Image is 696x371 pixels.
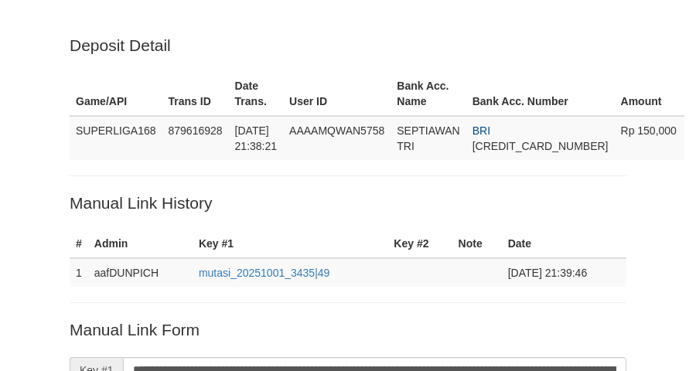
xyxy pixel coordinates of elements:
span: BRI [473,124,490,137]
span: Rp 150,000 [621,124,677,137]
th: Date Trans. [229,72,284,116]
th: User ID [283,72,391,116]
span: [DATE] 21:38:21 [235,124,278,152]
span: SEPTIAWAN TRI [397,124,459,152]
th: Bank Acc. Name [391,72,466,116]
td: SUPERLIGA168 [70,116,162,160]
th: Bank Acc. Number [466,72,615,116]
th: Amount [615,72,685,116]
th: Trans ID [162,72,229,116]
th: Key #1 [193,230,387,258]
p: Manual Link History [70,192,626,214]
td: 879616928 [162,116,229,160]
th: Note [452,230,502,258]
th: Date [502,230,626,258]
th: Admin [88,230,193,258]
td: [DATE] 21:39:46 [502,258,626,287]
span: AAAAMQWAN5758 [289,124,384,137]
p: Deposit Detail [70,34,626,56]
p: Manual Link Form [70,318,626,341]
a: mutasi_20251001_3435|49 [199,267,329,279]
th: Key #2 [387,230,452,258]
span: Copy 685901009472532 to clipboard [473,140,609,152]
td: 1 [70,258,88,287]
td: aafDUNPICH [88,258,193,287]
th: # [70,230,88,258]
th: Game/API [70,72,162,116]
